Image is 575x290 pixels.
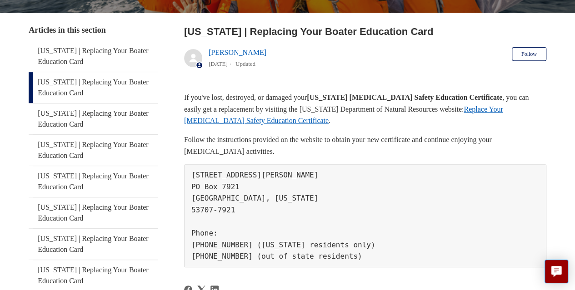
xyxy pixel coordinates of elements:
[209,49,266,56] a: [PERSON_NAME]
[29,25,105,34] span: Articles in this section
[29,103,158,134] a: [US_STATE] | Replacing Your Boater Education Card
[307,93,502,101] strong: [US_STATE] [MEDICAL_DATA] Safety Education Certificate
[29,229,158,260] a: [US_STATE] | Replacing Your Boater Education Card
[184,92,546,127] p: If you've lost, destroyed, or damaged your , you can easily get a replacement by visiting the [US...
[29,135,158,166] a: [US_STATE] | Replacing Your Boater Education Card
[209,60,228,67] time: 05/22/2024, 16:01
[184,24,546,39] h2: Wisconsin | Replacing Your Boater Education Card
[235,60,255,67] li: Updated
[545,260,568,283] button: Live chat
[29,41,158,72] a: [US_STATE] | Replacing Your Boater Education Card
[184,134,546,157] p: Follow the instructions provided on the website to obtain your new certificate and continue enjoy...
[29,197,158,228] a: [US_STATE] | Replacing Your Boater Education Card
[29,166,158,197] a: [US_STATE] | Replacing Your Boater Education Card
[512,47,546,61] button: Follow Article
[29,72,158,103] a: [US_STATE] | Replacing Your Boater Education Card
[184,164,546,267] pre: [STREET_ADDRESS][PERSON_NAME] PO Box 7921 [GEOGRAPHIC_DATA], [US_STATE] 53707-7921 Phone: [PHONE_...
